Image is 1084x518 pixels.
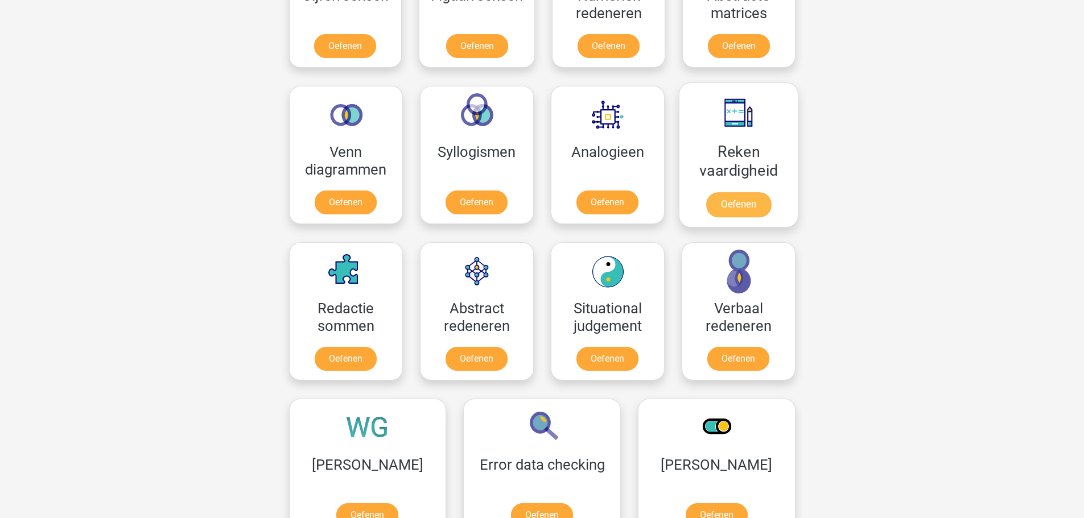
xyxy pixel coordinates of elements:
a: Oefenen [578,34,640,58]
a: Oefenen [708,34,770,58]
a: Oefenen [315,347,377,371]
a: Oefenen [446,34,508,58]
a: Oefenen [707,347,769,371]
a: Oefenen [315,190,377,214]
a: Oefenen [314,34,376,58]
a: Oefenen [706,192,770,217]
a: Oefenen [576,190,638,214]
a: Oefenen [576,347,638,371]
a: Oefenen [446,190,508,214]
a: Oefenen [446,347,508,371]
